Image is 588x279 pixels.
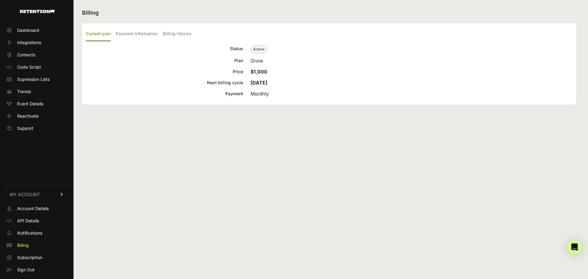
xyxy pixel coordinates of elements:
[4,111,70,121] a: Reactivate
[17,205,49,212] span: Account Details
[17,218,39,224] span: API Details
[251,90,573,97] div: Monthly
[4,265,70,275] a: Sign Out
[10,191,40,198] span: MY ACCOUNT
[4,50,70,60] a: Contacts
[251,57,573,64] div: Grow
[4,25,70,35] a: Dashboard
[4,240,70,250] a: Billing
[17,89,31,95] span: Trends
[4,87,70,96] a: Trends
[17,242,29,248] span: Billing
[4,216,70,226] a: API Details
[4,99,70,109] a: Event Details
[86,79,243,86] div: Next billing cycle
[4,228,70,238] a: Notifications
[17,76,50,82] span: Supression Lists
[4,74,70,84] a: Supression Lists
[20,10,55,13] img: Retention.com
[163,27,191,41] label: Billing History
[17,254,42,261] span: Subscription
[4,253,70,262] a: Subscription
[17,230,42,236] span: Notifications
[4,38,70,47] a: Integrations
[17,52,35,58] span: Contacts
[82,9,576,17] h2: Billing
[86,27,111,41] label: Current plan
[17,113,39,119] span: Reactivate
[251,69,267,75] strong: $1,000
[17,64,41,70] span: Code Script
[251,80,267,86] strong: [DATE]
[4,123,70,133] a: Support
[116,27,158,41] label: Payment Information
[86,57,243,64] div: Plan
[567,240,582,254] div: Open Intercom Messenger
[17,125,33,131] span: Support
[17,40,41,46] span: Integrations
[86,68,243,75] div: Price
[17,267,35,273] span: Sign Out
[4,185,70,204] a: MY ACCOUNT
[86,45,243,53] div: Status
[4,62,70,72] a: Code Script
[17,27,39,33] span: Dashboard
[4,204,70,213] a: Account Details
[251,45,267,53] span: Active
[86,90,243,97] div: Payment
[17,101,43,107] span: Event Details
